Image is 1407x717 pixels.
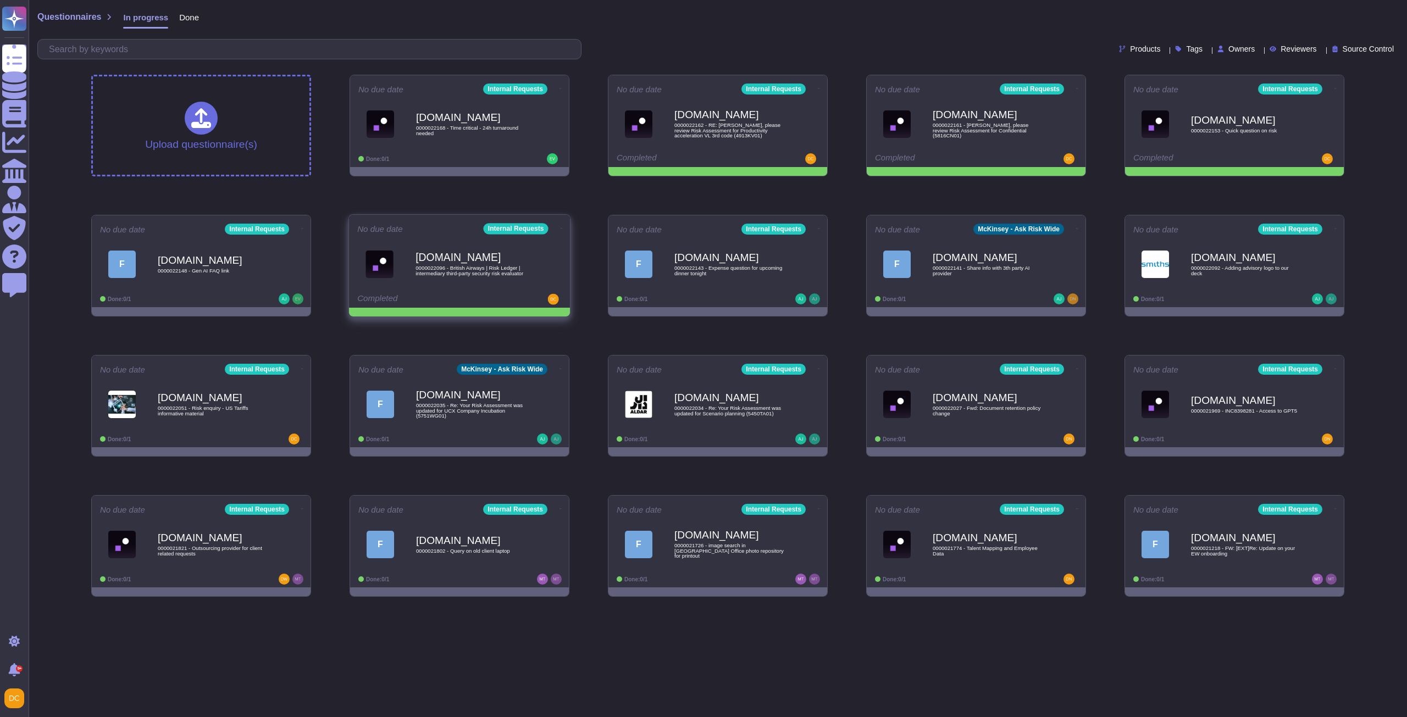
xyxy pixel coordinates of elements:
[1228,45,1255,53] span: Owners
[795,293,806,304] img: user
[617,153,751,164] div: Completed
[674,530,784,540] b: [DOMAIN_NAME]
[416,252,527,263] b: [DOMAIN_NAME]
[551,433,562,444] img: user
[933,109,1043,120] b: [DOMAIN_NAME]
[1191,395,1301,405] b: [DOMAIN_NAME]
[548,294,559,305] img: user
[2,686,32,710] button: user
[1343,45,1394,53] span: Source Control
[551,574,562,585] img: user
[1322,153,1333,164] img: user
[674,252,784,263] b: [DOMAIN_NAME]
[1063,153,1074,164] img: user
[1141,296,1164,302] span: Done: 0/1
[883,436,906,442] span: Done: 0/1
[366,436,389,442] span: Done: 0/1
[108,296,131,302] span: Done: 0/1
[158,392,268,403] b: [DOMAIN_NAME]
[366,576,389,582] span: Done: 0/1
[674,265,784,276] span: 0000022143 - Expense question for upcoming dinner tonight
[100,365,145,374] span: No due date
[809,433,820,444] img: user
[358,505,403,514] span: No due date
[547,153,558,164] img: user
[795,433,806,444] img: user
[1326,574,1337,585] img: user
[1312,293,1323,304] img: user
[358,85,403,93] span: No due date
[624,296,647,302] span: Done: 0/1
[875,365,920,374] span: No due date
[16,665,23,672] div: 9+
[805,153,816,164] img: user
[357,294,494,305] div: Completed
[483,84,547,95] div: Internal Requests
[416,265,527,276] span: 0000022096 - British Airways | Risk Ledger | intermediary third-party security risk evaluator
[933,546,1043,556] span: 0000021774 - Talent Mapping and Employee Data
[883,531,911,558] img: Logo
[367,110,394,138] img: Logo
[625,531,652,558] div: F
[624,576,647,582] span: Done: 0/1
[367,391,394,418] div: F
[933,252,1043,263] b: [DOMAIN_NAME]
[158,532,268,543] b: [DOMAIN_NAME]
[292,293,303,304] img: user
[1191,265,1301,276] span: 0000022092 - Adding advisory logo to our deck
[741,504,806,515] div: Internal Requests
[43,40,581,59] input: Search by keywords
[1142,531,1169,558] div: F
[933,265,1043,276] span: 0000022141 - Share info with 3th party AI provider
[1000,364,1064,375] div: Internal Requests
[1141,576,1164,582] span: Done: 0/1
[674,123,784,138] span: 0000022162 - RE: [PERSON_NAME], please review Risk Assessment for Productivity acceleration VL 3r...
[1191,252,1301,263] b: [DOMAIN_NAME]
[416,390,526,400] b: [DOMAIN_NAME]
[1191,115,1301,125] b: [DOMAIN_NAME]
[741,364,806,375] div: Internal Requests
[358,365,403,374] span: No due date
[1258,364,1322,375] div: Internal Requests
[1258,504,1322,515] div: Internal Requests
[1258,84,1322,95] div: Internal Requests
[1063,433,1074,444] img: user
[1142,110,1169,138] img: Logo
[933,123,1043,138] span: 0000022161 - [PERSON_NAME], please review Risk Assessment for Confidential (5816CN01)
[37,13,101,21] span: Questionnaires
[1312,574,1323,585] img: user
[933,392,1043,403] b: [DOMAIN_NAME]
[457,364,547,375] div: McKinsey - Ask Risk Wide
[416,548,526,554] span: 0000021802 - Query on old client laptop
[809,574,820,585] img: user
[1258,224,1322,235] div: Internal Requests
[1130,45,1160,53] span: Products
[484,223,549,234] div: Internal Requests
[875,85,920,93] span: No due date
[225,364,289,375] div: Internal Requests
[875,225,920,234] span: No due date
[158,255,268,265] b: [DOMAIN_NAME]
[367,531,394,558] div: F
[625,110,652,138] img: Logo
[617,505,662,514] span: No due date
[883,110,911,138] img: Logo
[625,251,652,278] div: F
[158,546,268,556] span: 0000021821 - Outsourcing provider for client related requests
[225,224,289,235] div: Internal Requests
[1133,225,1178,234] span: No due date
[883,576,906,582] span: Done: 0/1
[416,112,526,123] b: [DOMAIN_NAME]
[1133,85,1178,93] span: No due date
[1054,293,1065,304] img: user
[795,574,806,585] img: user
[1067,293,1078,304] img: user
[357,225,403,233] span: No due date
[416,125,526,136] span: 0000022168 - Time critical - 24h turnaround needed
[1000,504,1064,515] div: Internal Requests
[1142,391,1169,418] img: Logo
[1133,505,1178,514] span: No due date
[537,433,548,444] img: user
[1191,546,1301,556] span: 0000021218 - FW: [EXT]Re: Update on your EW onboarding
[1142,251,1169,278] img: Logo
